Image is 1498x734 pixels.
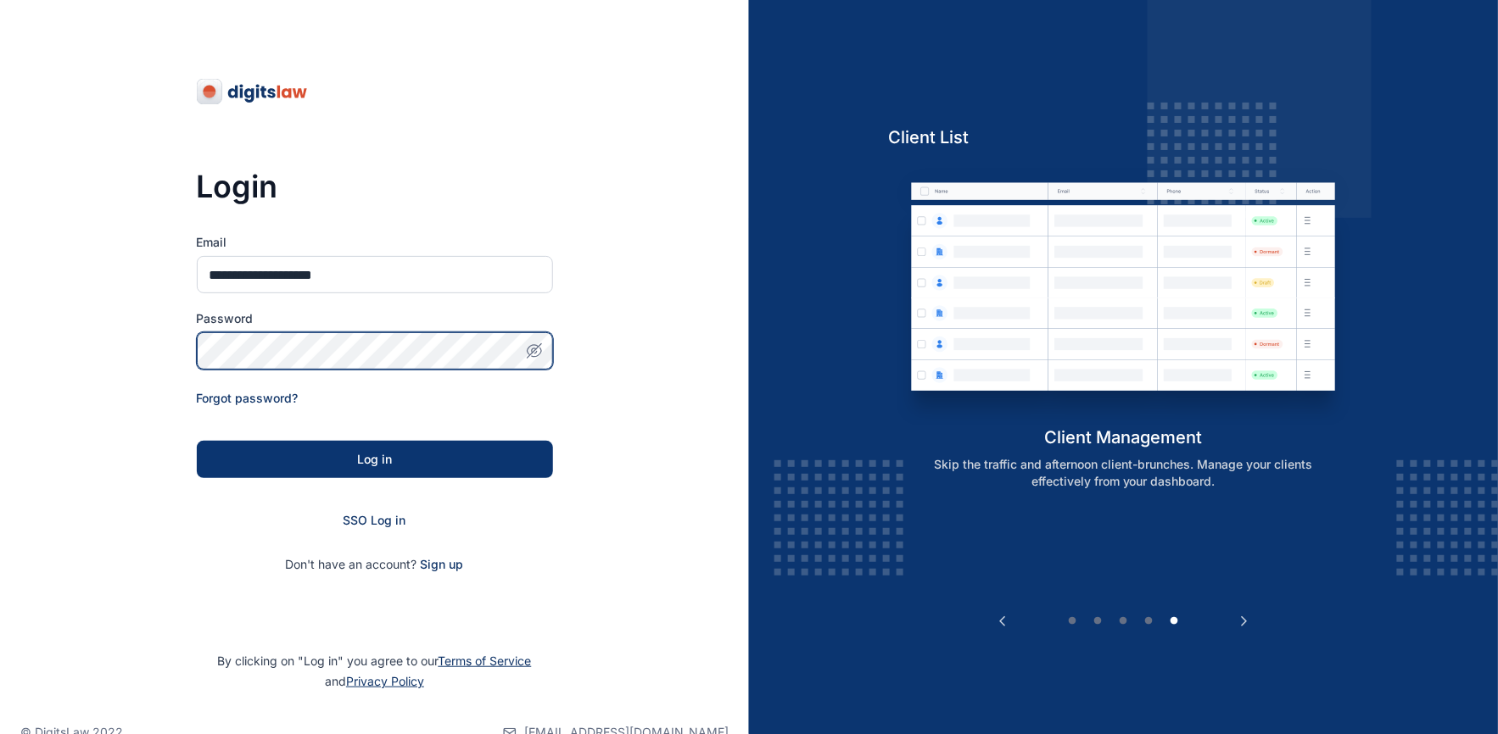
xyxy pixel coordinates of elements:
button: 4 [1141,613,1158,630]
img: digitslaw-logo [197,78,309,105]
button: Next [1236,613,1253,630]
a: Terms of Service [439,653,532,668]
p: Skip the traffic and afternoon client-brunches. Manage your clients effectively from your dashboard. [907,456,1341,490]
div: Log in [224,451,526,468]
a: Sign up [421,557,464,571]
button: 1 [1065,613,1082,630]
button: Previous [994,613,1011,630]
h5: Client List [888,125,1359,149]
img: client-management.svg [888,162,1359,425]
button: 3 [1115,613,1132,630]
button: 5 [1166,613,1183,630]
a: SSO Log in [344,513,406,527]
p: Don't have an account? [197,556,553,573]
span: Sign up [421,556,464,573]
button: 2 [1090,613,1107,630]
label: Password [197,310,553,327]
label: Email [197,234,553,251]
h3: Login [197,170,553,203]
button: Log in [197,441,553,478]
a: Forgot password? [197,391,299,405]
h5: client management [888,425,1359,449]
a: Privacy Policy [346,674,424,688]
p: By clicking on "Log in" you agree to our [20,651,729,692]
span: and [325,674,424,688]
